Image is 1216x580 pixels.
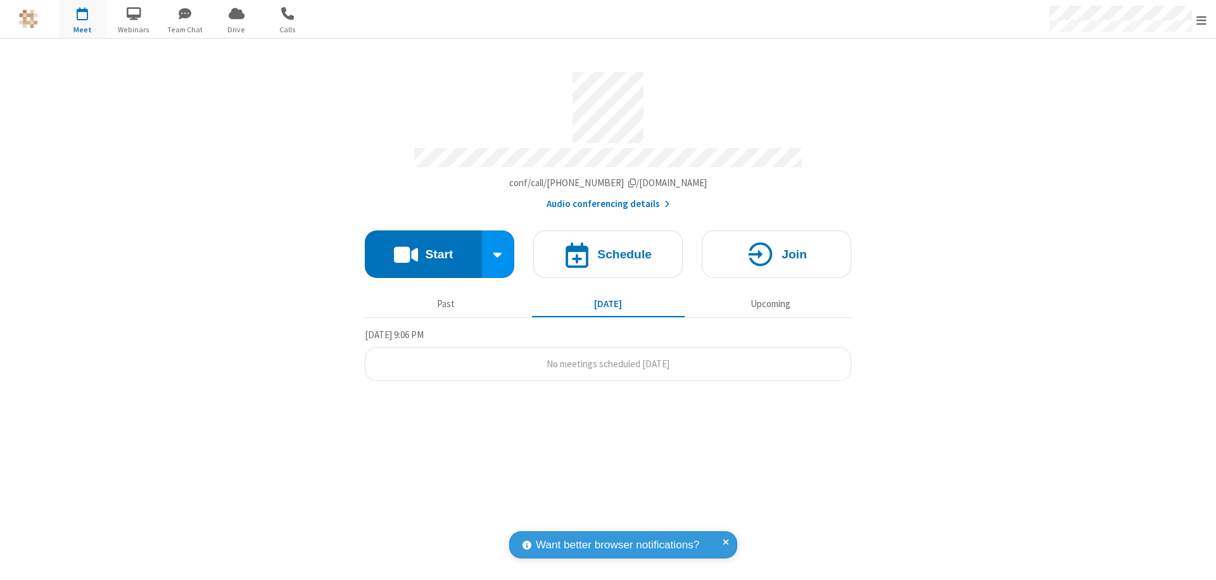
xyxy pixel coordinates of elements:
[213,24,260,35] span: Drive
[536,537,699,553] span: Want better browser notifications?
[365,327,851,382] section: Today's Meetings
[264,24,312,35] span: Calls
[509,177,707,189] span: Copy my meeting room link
[547,358,669,370] span: No meetings scheduled [DATE]
[425,248,453,260] h4: Start
[702,230,851,278] button: Join
[365,329,424,341] span: [DATE] 9:06 PM
[547,197,670,211] button: Audio conferencing details
[482,230,515,278] div: Start conference options
[365,230,482,278] button: Start
[532,292,685,316] button: [DATE]
[597,248,652,260] h4: Schedule
[161,24,209,35] span: Team Chat
[19,9,38,28] img: QA Selenium DO NOT DELETE OR CHANGE
[782,248,807,260] h4: Join
[509,176,707,191] button: Copy my meeting room linkCopy my meeting room link
[370,292,522,316] button: Past
[59,24,106,35] span: Meet
[533,230,683,278] button: Schedule
[110,24,158,35] span: Webinars
[694,292,847,316] button: Upcoming
[365,63,851,211] section: Account details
